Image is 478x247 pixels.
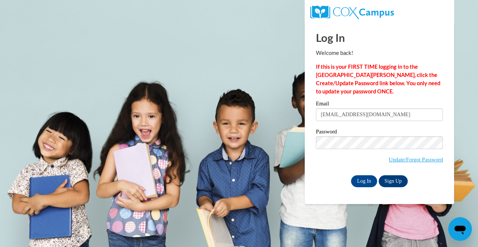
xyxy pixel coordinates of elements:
[351,175,377,187] input: Log In
[316,129,443,136] label: Password
[379,175,408,187] a: Sign Up
[310,6,394,19] img: COX Campus
[316,64,440,95] strong: If this is your FIRST TIME logging in to the [GEOGRAPHIC_DATA][PERSON_NAME], click the Create/Upd...
[316,49,443,57] p: Welcome back!
[316,101,443,108] label: Email
[316,30,443,45] h1: Log In
[389,157,443,163] a: Update/Forgot Password
[448,217,472,241] iframe: Button to launch messaging window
